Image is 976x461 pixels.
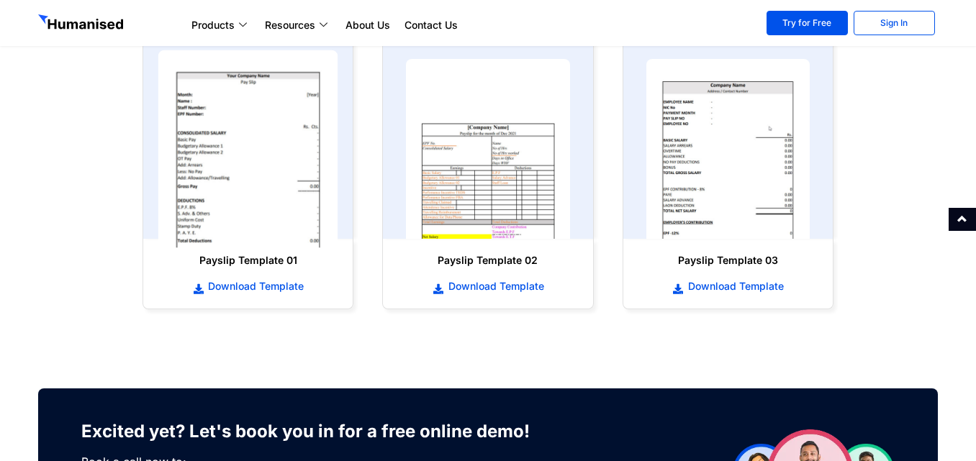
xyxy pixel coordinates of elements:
[258,17,338,34] a: Resources
[397,17,465,34] a: Contact Us
[158,253,338,268] h6: Payslip Template 01
[158,50,338,248] img: payslip template
[338,17,397,34] a: About Us
[638,253,818,268] h6: Payslip Template 03
[638,278,818,294] a: Download Template
[397,278,578,294] a: Download Template
[445,279,544,293] span: Download Template
[854,11,935,35] a: Sign In
[767,11,848,35] a: Try for Free
[397,253,578,268] h6: Payslip Template 02
[204,279,304,293] span: Download Template
[38,14,126,33] img: GetHumanised Logo
[406,59,569,239] img: payslip template
[184,17,258,34] a: Products
[646,59,810,239] img: payslip template
[158,278,338,294] a: Download Template
[684,279,784,293] span: Download Template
